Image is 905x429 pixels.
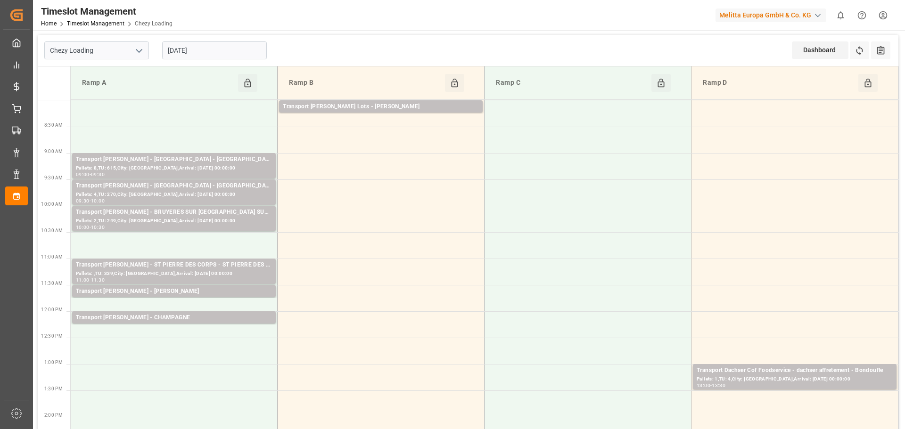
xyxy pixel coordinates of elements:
span: 10:00 AM [41,202,63,207]
div: Pallets: 3,TU: 148,City: [GEOGRAPHIC_DATA],Arrival: [DATE] 00:00:00 [76,323,272,331]
span: 10:30 AM [41,228,63,233]
div: Pallets: ,TU: 100,City: [GEOGRAPHIC_DATA],Arrival: [DATE] 00:00:00 [76,296,272,304]
span: 12:00 PM [41,307,63,312]
input: Type to search/select [44,41,149,59]
div: Transport [PERSON_NAME] - ST PIERRE DES CORPS - ST PIERRE DES CORPS [76,260,272,270]
div: 11:30 [91,278,105,282]
div: Transport [PERSON_NAME] - CHAMPAGNE [76,313,272,323]
div: 10:30 [91,225,105,229]
div: Pallets: 4,TU: 270,City: [GEOGRAPHIC_DATA],Arrival: [DATE] 00:00:00 [76,191,272,199]
span: 1:30 PM [44,386,63,391]
div: - [90,199,91,203]
div: Transport [PERSON_NAME] - BRUYERES SUR [GEOGRAPHIC_DATA] SUR [GEOGRAPHIC_DATA] [76,208,272,217]
span: 2:00 PM [44,413,63,418]
div: 11:00 [76,278,90,282]
div: 13:00 [697,383,710,388]
div: Ramp A [78,74,238,92]
span: 9:00 AM [44,149,63,154]
div: - [90,225,91,229]
div: Dashboard [792,41,848,59]
div: 09:00 [76,172,90,177]
div: Pallets: ,TU: 339,City: [GEOGRAPHIC_DATA],Arrival: [DATE] 00:00:00 [76,270,272,278]
span: 9:30 AM [44,175,63,180]
button: Help Center [851,5,872,26]
span: 1:00 PM [44,360,63,365]
div: 13:30 [712,383,725,388]
div: 09:30 [76,199,90,203]
div: 10:00 [76,225,90,229]
span: 11:00 AM [41,254,63,259]
div: Ramp B [285,74,444,92]
div: Transport Dachser Cof Foodservice - dachser affretement - Bondoufle [697,366,893,375]
div: 09:30 [91,172,105,177]
div: - [90,172,91,177]
div: Timeslot Management [41,4,173,18]
div: - [710,383,712,388]
div: Pallets: 12,TU: 95,City: [GEOGRAPHIC_DATA],Arrival: [DATE] 00:00:00 [283,112,479,120]
span: 8:30 AM [44,122,63,128]
input: DD-MM-YYYY [162,41,267,59]
div: Pallets: 1,TU: 4,City: [GEOGRAPHIC_DATA],Arrival: [DATE] 00:00:00 [697,375,893,383]
div: Transport [PERSON_NAME] - [PERSON_NAME] [76,287,272,296]
span: 12:30 PM [41,333,63,339]
div: 10:00 [91,199,105,203]
div: Pallets: 2,TU: 249,City: [GEOGRAPHIC_DATA],Arrival: [DATE] 00:00:00 [76,217,272,225]
div: Ramp D [699,74,858,92]
div: Transport [PERSON_NAME] - [GEOGRAPHIC_DATA] - [GEOGRAPHIC_DATA] [76,181,272,191]
div: Pallets: 8,TU: 615,City: [GEOGRAPHIC_DATA],Arrival: [DATE] 00:00:00 [76,164,272,172]
a: Timeslot Management [67,20,124,27]
a: Home [41,20,57,27]
div: Transport [PERSON_NAME] - [GEOGRAPHIC_DATA] - [GEOGRAPHIC_DATA] [76,155,272,164]
div: Ramp C [492,74,651,92]
div: - [90,278,91,282]
button: open menu [132,43,146,58]
button: Melitta Europa GmbH & Co. KG [716,6,830,24]
div: Melitta Europa GmbH & Co. KG [716,8,826,22]
button: show 0 new notifications [830,5,851,26]
span: 11:30 AM [41,281,63,286]
div: Transport [PERSON_NAME] Lots - [PERSON_NAME] [283,102,479,112]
